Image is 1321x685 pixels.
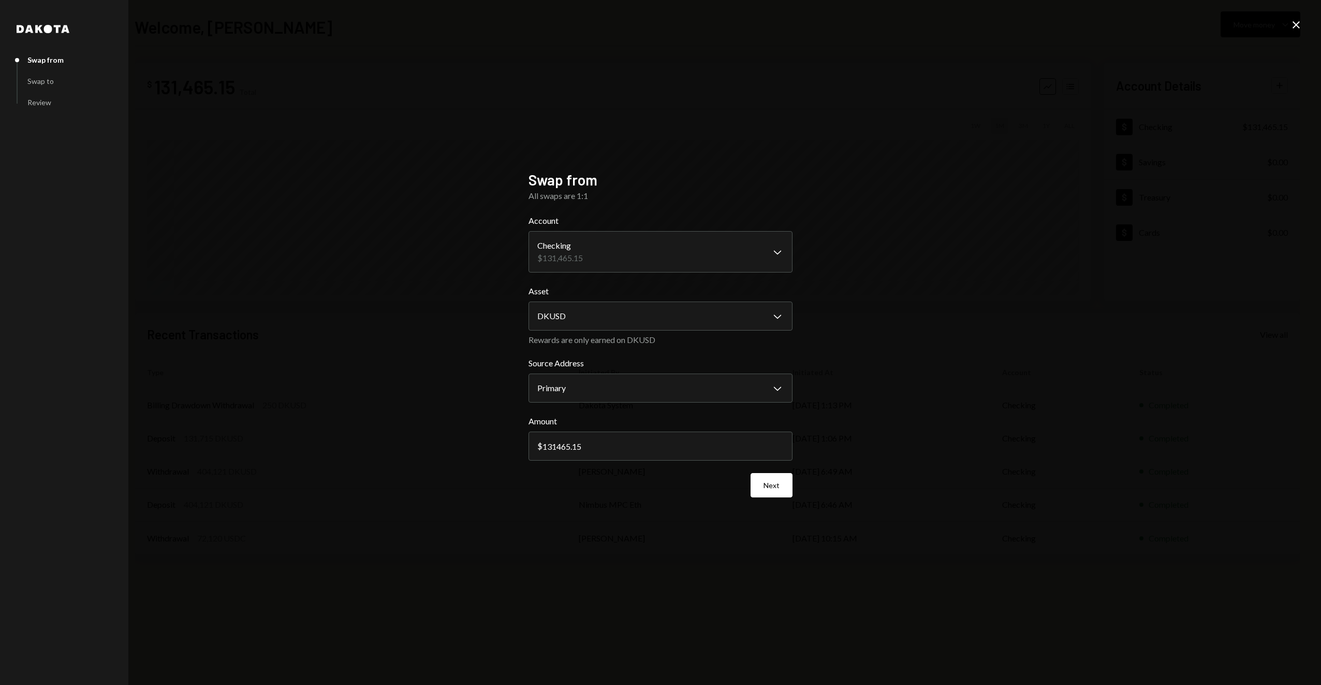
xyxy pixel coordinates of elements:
div: All swaps are 1:1 [529,190,792,202]
div: Swap from [27,55,64,64]
div: $ [537,441,542,451]
label: Account [529,215,792,227]
label: Asset [529,285,792,297]
label: Amount [529,415,792,427]
input: 0.00 [529,432,792,461]
div: Review [27,98,51,107]
div: Rewards are only earned on DKUSD [529,335,792,345]
div: Swap to [27,77,54,85]
label: Source Address [529,357,792,369]
button: Next [751,473,792,497]
button: Asset [529,302,792,331]
button: Account [529,231,792,273]
h2: Swap from [529,170,792,190]
button: Source Address [529,374,792,403]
